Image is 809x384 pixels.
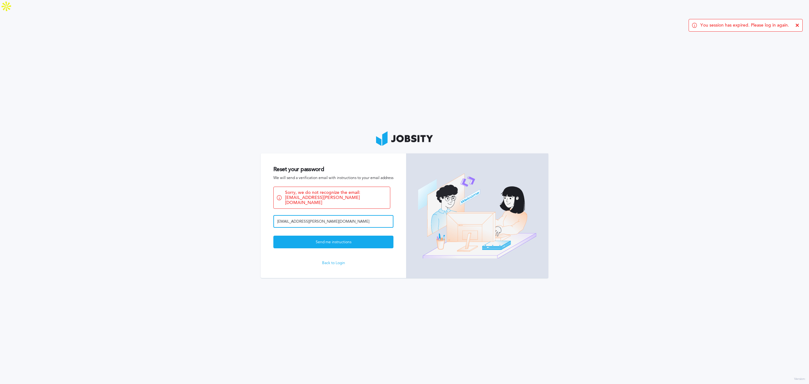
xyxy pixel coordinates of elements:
span: You session has expired. Please log in again. [700,23,789,28]
h2: Reset your password [273,166,393,173]
a: Back to Login [273,261,393,265]
span: Sorry, we do not recognize the email: [EMAIL_ADDRESS][PERSON_NAME][DOMAIN_NAME] [285,190,387,205]
div: Send me instructions [274,236,393,249]
label: Version: [794,377,806,381]
span: We will send a verification email with instructions to your email address [273,176,393,180]
button: Send me instructions [273,236,393,248]
input: Email address [273,215,393,228]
